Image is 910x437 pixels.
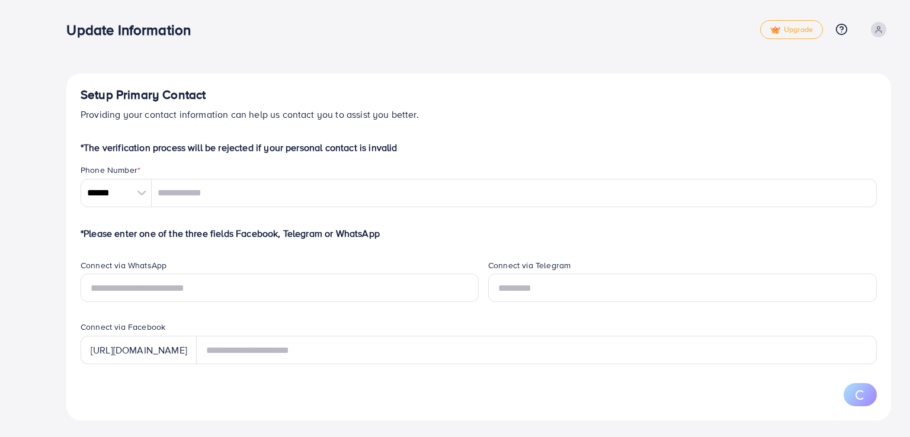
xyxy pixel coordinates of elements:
div: [URL][DOMAIN_NAME] [81,336,197,364]
label: Connect via Facebook [81,321,165,333]
label: Connect via WhatsApp [81,259,166,271]
h4: Setup Primary Contact [81,88,877,102]
p: *The verification process will be rejected if your personal contact is invalid [81,140,877,155]
p: *Please enter one of the three fields Facebook, Telegram or WhatsApp [81,226,877,240]
label: Connect via Telegram [488,259,571,271]
h3: Update Information [66,21,200,38]
p: Providing your contact information can help us contact you to assist you better. [81,107,877,121]
a: tickUpgrade [760,20,823,39]
span: Upgrade [770,25,813,34]
label: Phone Number [81,164,140,176]
img: tick [770,26,780,34]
